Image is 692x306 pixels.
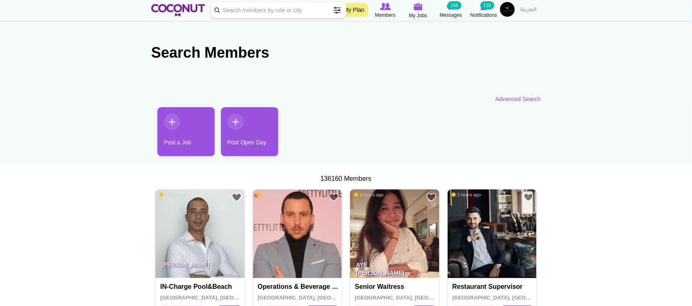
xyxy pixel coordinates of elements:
a: My Jobs My Jobs [402,2,435,20]
span: 2 hours ago [354,192,384,198]
span: 2 hours ago [452,192,481,198]
img: My Jobs [414,3,423,10]
a: Messages Messages 146 [435,2,467,19]
a: My Plan [339,3,369,17]
span: My Jobs [409,11,428,20]
li: 1 / 2 [151,107,209,162]
span: Messages [440,11,462,19]
a: Add to Favourites [329,192,339,202]
h4: IN-Charge pool&beach [160,283,242,290]
span: [GEOGRAPHIC_DATA], [GEOGRAPHIC_DATA] [453,295,569,301]
img: Messages [447,3,455,10]
small: 146 [448,1,462,9]
span: 2 hours ago [257,192,287,198]
img: Notifications [480,3,487,10]
h4: Senior Waitress [355,283,437,290]
a: Add to Favourites [524,192,534,202]
h4: Restaurant supervisor [453,283,534,290]
img: Home [151,4,205,16]
img: Browse Members [380,3,391,10]
li: 2 / 2 [215,107,272,162]
span: [GEOGRAPHIC_DATA], [GEOGRAPHIC_DATA] [160,295,277,301]
span: Members [375,11,396,19]
h4: Operations & Beverage Manager [258,283,339,290]
a: Advanced Search [495,95,541,103]
a: Post a Job [157,107,215,156]
span: [GEOGRAPHIC_DATA], [GEOGRAPHIC_DATA] [258,295,375,301]
h2: Search Members [151,43,541,63]
a: Notifications Notifications 210 [467,2,500,19]
span: 1 hour ago [159,192,187,198]
a: العربية [517,2,541,18]
a: Browse Members Members [369,2,402,19]
p: Aye [PERSON_NAME] [350,255,439,278]
p: [PERSON_NAME] [155,255,245,278]
span: [GEOGRAPHIC_DATA], [GEOGRAPHIC_DATA] [355,295,472,301]
small: 210 [480,1,494,9]
a: Add to Favourites [232,192,242,202]
input: Search members by role or city [211,2,346,18]
a: Post Open Day [221,107,278,156]
span: Notifications [470,11,497,19]
a: Add to Favourites [426,192,437,202]
div: 136160 Members [151,174,541,184]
